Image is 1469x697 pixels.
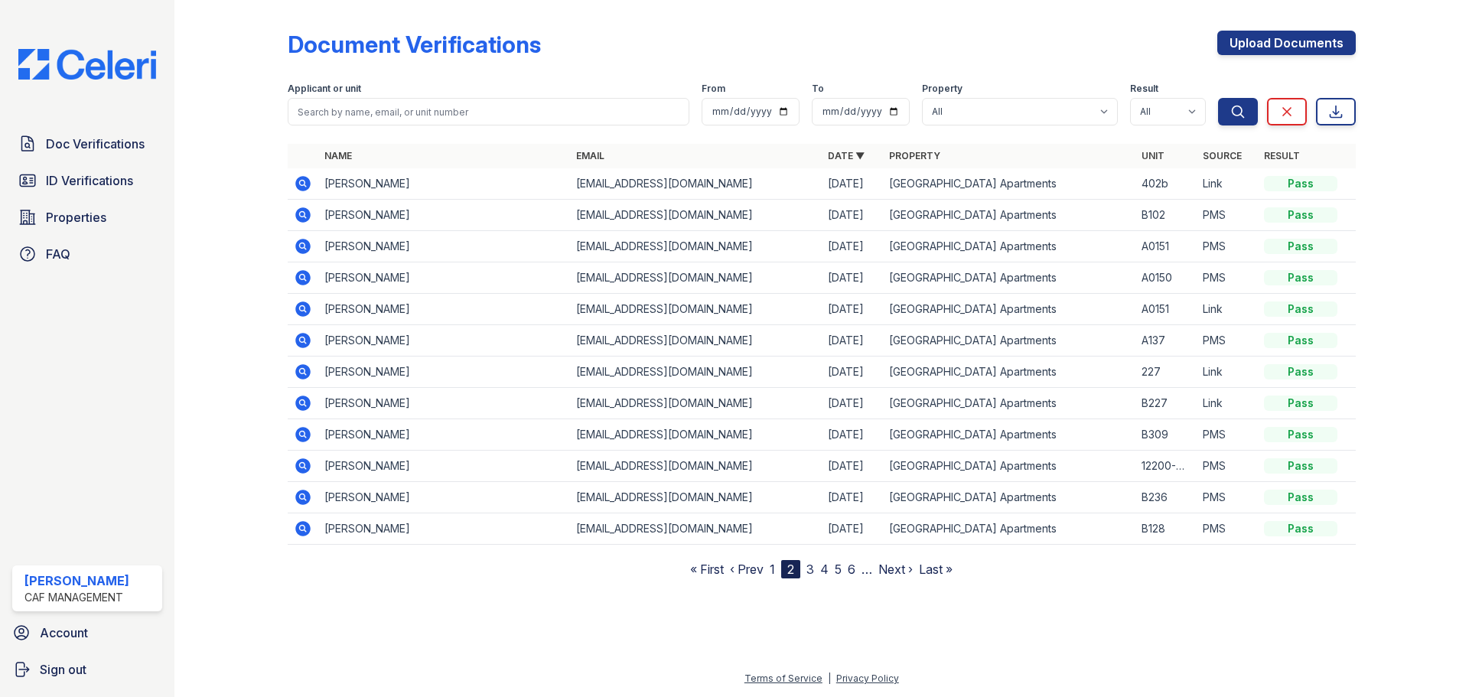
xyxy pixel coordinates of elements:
[318,262,570,294] td: [PERSON_NAME]
[24,590,129,605] div: CAF Management
[570,325,822,357] td: [EMAIL_ADDRESS][DOMAIN_NAME]
[1135,451,1197,482] td: 12200-B0120
[12,129,162,159] a: Doc Verifications
[822,200,883,231] td: [DATE]
[828,673,831,684] div: |
[883,388,1135,419] td: [GEOGRAPHIC_DATA] Apartments
[1264,207,1337,223] div: Pass
[883,513,1135,545] td: [GEOGRAPHIC_DATA] Apartments
[318,513,570,545] td: [PERSON_NAME]
[883,357,1135,388] td: [GEOGRAPHIC_DATA] Apartments
[318,388,570,419] td: [PERSON_NAME]
[46,245,70,263] span: FAQ
[318,200,570,231] td: [PERSON_NAME]
[318,357,570,388] td: [PERSON_NAME]
[1135,482,1197,513] td: B236
[812,83,824,95] label: To
[1197,231,1258,262] td: PMS
[1264,239,1337,254] div: Pass
[1264,396,1337,411] div: Pass
[1142,150,1164,161] a: Unit
[1135,262,1197,294] td: A0150
[46,171,133,190] span: ID Verifications
[883,419,1135,451] td: [GEOGRAPHIC_DATA] Apartments
[883,168,1135,200] td: [GEOGRAPHIC_DATA] Apartments
[570,513,822,545] td: [EMAIL_ADDRESS][DOMAIN_NAME]
[1264,176,1337,191] div: Pass
[6,654,168,685] button: Sign out
[1135,200,1197,231] td: B102
[878,562,913,577] a: Next ›
[288,98,689,125] input: Search by name, email, or unit number
[1135,325,1197,357] td: A137
[318,168,570,200] td: [PERSON_NAME]
[822,482,883,513] td: [DATE]
[883,451,1135,482] td: [GEOGRAPHIC_DATA] Apartments
[288,31,541,58] div: Document Verifications
[822,388,883,419] td: [DATE]
[1135,294,1197,325] td: A0151
[1264,333,1337,348] div: Pass
[919,562,953,577] a: Last »
[822,325,883,357] td: [DATE]
[1264,150,1300,161] a: Result
[836,673,899,684] a: Privacy Policy
[702,83,725,95] label: From
[922,83,963,95] label: Property
[46,135,145,153] span: Doc Verifications
[1197,419,1258,451] td: PMS
[835,562,842,577] a: 5
[318,231,570,262] td: [PERSON_NAME]
[883,482,1135,513] td: [GEOGRAPHIC_DATA] Apartments
[570,388,822,419] td: [EMAIL_ADDRESS][DOMAIN_NAME]
[1264,364,1337,379] div: Pass
[848,562,855,577] a: 6
[822,231,883,262] td: [DATE]
[1197,294,1258,325] td: Link
[1135,231,1197,262] td: A0151
[1135,419,1197,451] td: B309
[690,562,724,577] a: « First
[744,673,822,684] a: Terms of Service
[1203,150,1242,161] a: Source
[324,150,352,161] a: Name
[12,239,162,269] a: FAQ
[6,49,168,80] img: CE_Logo_Blue-a8612792a0a2168367f1c8372b55b34899dd931a85d93a1a3d3e32e68fde9ad4.png
[730,562,764,577] a: ‹ Prev
[883,294,1135,325] td: [GEOGRAPHIC_DATA] Apartments
[1264,301,1337,317] div: Pass
[1135,357,1197,388] td: 227
[862,560,872,578] span: …
[570,357,822,388] td: [EMAIL_ADDRESS][DOMAIN_NAME]
[570,168,822,200] td: [EMAIL_ADDRESS][DOMAIN_NAME]
[1197,482,1258,513] td: PMS
[770,562,775,577] a: 1
[1197,388,1258,419] td: Link
[806,562,814,577] a: 3
[1264,490,1337,505] div: Pass
[820,562,829,577] a: 4
[1130,83,1158,95] label: Result
[1264,270,1337,285] div: Pass
[570,231,822,262] td: [EMAIL_ADDRESS][DOMAIN_NAME]
[318,325,570,357] td: [PERSON_NAME]
[288,83,361,95] label: Applicant or unit
[570,482,822,513] td: [EMAIL_ADDRESS][DOMAIN_NAME]
[1197,357,1258,388] td: Link
[1197,262,1258,294] td: PMS
[1197,168,1258,200] td: Link
[822,294,883,325] td: [DATE]
[318,482,570,513] td: [PERSON_NAME]
[883,262,1135,294] td: [GEOGRAPHIC_DATA] Apartments
[46,208,106,226] span: Properties
[12,202,162,233] a: Properties
[822,419,883,451] td: [DATE]
[822,168,883,200] td: [DATE]
[570,419,822,451] td: [EMAIL_ADDRESS][DOMAIN_NAME]
[1264,521,1337,536] div: Pass
[12,165,162,196] a: ID Verifications
[828,150,865,161] a: Date ▼
[883,200,1135,231] td: [GEOGRAPHIC_DATA] Apartments
[781,560,800,578] div: 2
[1135,168,1197,200] td: 402b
